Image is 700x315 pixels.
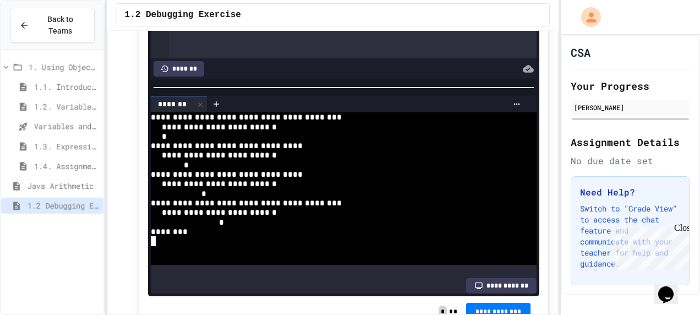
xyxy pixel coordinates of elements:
h3: Need Help? [580,186,681,199]
div: [PERSON_NAME] [574,102,687,112]
h1: CSA [571,45,590,60]
span: 1. Using Objects and Methods [29,61,99,73]
span: 1.3. Expressions and Output [New] [34,140,99,152]
span: Variables and Data Types - Quiz [34,121,99,132]
span: 1.2 Debugging Exercise [125,8,241,21]
span: 1.1. Introduction to Algorithms, Programming, and Compilers [34,81,99,93]
iframe: chat widget [609,223,689,270]
span: 1.2. Variables and Data Types [34,101,99,112]
p: Switch to "Grade View" to access the chat feature and communicate with your teacher for help and ... [580,203,681,269]
span: Java Arithmetic [28,180,99,192]
h2: Your Progress [571,78,690,94]
div: My Account [570,4,604,30]
div: Chat with us now!Close [4,4,76,70]
iframe: chat widget [654,271,689,304]
span: 1.4. Assignment and Input [34,160,99,172]
button: Back to Teams [10,8,95,43]
span: Back to Teams [36,14,85,37]
h2: Assignment Details [571,134,690,150]
div: No due date set [571,154,690,167]
span: 1.2 Debugging Exercise [28,200,99,211]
